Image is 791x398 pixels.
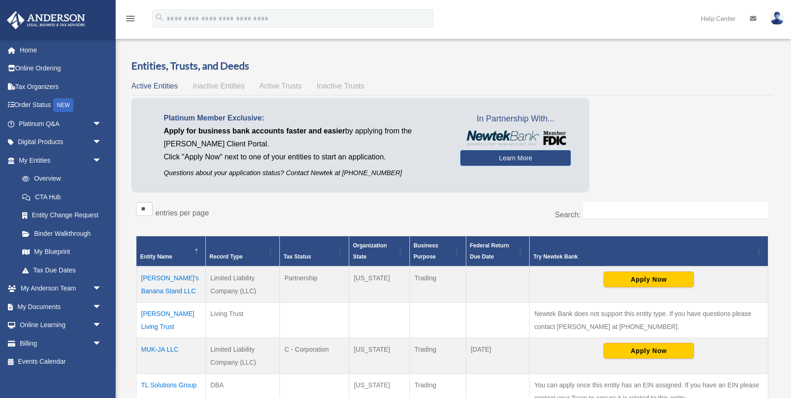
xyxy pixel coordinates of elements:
[6,353,116,371] a: Events Calendar
[530,303,768,338] td: Newtek Bank does not support this entity type. If you have questions please contact [PERSON_NAME]...
[466,338,529,374] td: [DATE]
[93,316,111,335] span: arrow_drop_down
[13,206,111,225] a: Entity Change Request
[284,253,311,260] span: Tax Status
[205,303,279,338] td: Living Trust
[93,334,111,353] span: arrow_drop_down
[136,266,206,303] td: [PERSON_NAME]'s Banana Stand LLC
[279,266,349,303] td: Partnership
[93,279,111,298] span: arrow_drop_down
[410,236,466,267] th: Business Purpose: Activate to sort
[93,151,111,170] span: arrow_drop_down
[164,127,345,135] span: Apply for business bank accounts faster and easier
[164,125,446,151] p: by applying from the [PERSON_NAME] Client Portal.
[164,167,446,179] p: Questions about your application status? Contact Newtek at [PHONE_NUMBER]
[414,242,438,260] span: Business Purpose
[210,253,243,260] span: Record Type
[349,338,409,374] td: [US_STATE]
[131,59,773,73] h3: Entities, Trusts, and Deeds
[6,334,116,353] a: Billingarrow_drop_down
[410,266,466,303] td: Trading
[164,112,446,125] p: Platinum Member Exclusive:
[460,112,571,126] span: In Partnership With...
[93,297,111,316] span: arrow_drop_down
[131,82,178,90] span: Active Entities
[530,236,768,267] th: Try Newtek Bank : Activate to sort
[604,272,694,287] button: Apply Now
[154,13,165,23] i: search
[93,133,111,152] span: arrow_drop_down
[53,98,74,112] div: NEW
[410,338,466,374] td: Trading
[460,150,571,166] a: Learn More
[470,242,509,260] span: Federal Return Due Date
[205,266,279,303] td: Limited Liability Company (LLC)
[317,82,365,90] span: Inactive Trusts
[6,297,116,316] a: My Documentsarrow_drop_down
[205,236,279,267] th: Record Type: Activate to sort
[125,13,136,24] i: menu
[466,236,529,267] th: Federal Return Due Date: Activate to sort
[4,11,88,29] img: Anderson Advisors Platinum Portal
[533,251,754,262] div: Try Newtek Bank
[13,188,111,206] a: CTA Hub
[205,338,279,374] td: Limited Liability Company (LLC)
[6,316,116,335] a: Online Learningarrow_drop_down
[13,243,111,261] a: My Blueprint
[164,151,446,164] p: Click "Apply Now" next to one of your entities to start an application.
[6,279,116,298] a: My Anderson Teamarrow_drop_down
[770,12,784,25] img: User Pic
[6,59,116,78] a: Online Ordering
[93,114,111,133] span: arrow_drop_down
[155,209,209,217] label: entries per page
[193,82,245,90] span: Inactive Entities
[353,242,387,260] span: Organization State
[6,77,116,96] a: Tax Organizers
[555,211,581,219] label: Search:
[125,16,136,24] a: menu
[140,253,172,260] span: Entity Name
[6,133,116,152] a: Digital Productsarrow_drop_down
[604,343,694,359] button: Apply Now
[13,224,111,243] a: Binder Walkthrough
[136,303,206,338] td: [PERSON_NAME] Living Trust
[136,338,206,374] td: MUK-JA LLC
[136,236,206,267] th: Entity Name: Activate to invert sorting
[13,170,106,188] a: Overview
[260,82,302,90] span: Active Trusts
[6,151,111,170] a: My Entitiesarrow_drop_down
[13,261,111,279] a: Tax Due Dates
[349,266,409,303] td: [US_STATE]
[6,114,116,133] a: Platinum Q&Aarrow_drop_down
[279,236,349,267] th: Tax Status: Activate to sort
[279,338,349,374] td: C - Corporation
[349,236,409,267] th: Organization State: Activate to sort
[465,131,566,145] img: NewtekBankLogoSM.png
[6,41,116,59] a: Home
[6,96,116,115] a: Order StatusNEW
